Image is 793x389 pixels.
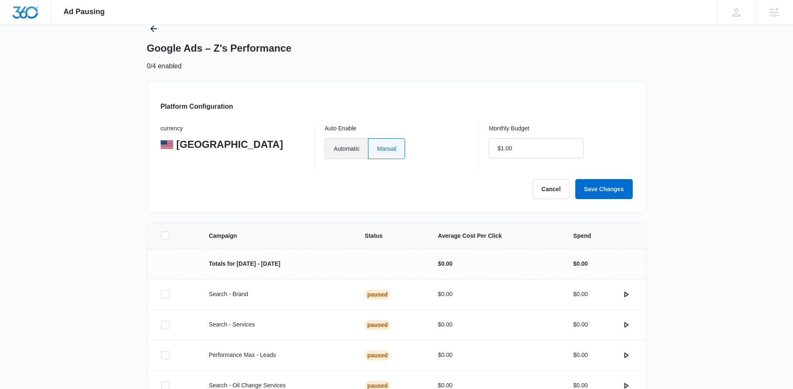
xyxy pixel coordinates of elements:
[573,259,588,268] p: $0.00
[325,138,368,159] label: Automatic
[161,140,173,149] img: United States
[489,125,632,132] p: Monthly Budget
[365,232,418,240] span: Status
[573,232,632,240] span: Spend
[438,259,553,268] p: $0.00
[368,138,405,159] label: Manual
[619,318,633,332] button: actions.activate
[619,349,633,362] button: actions.activate
[438,290,553,299] p: $0.00
[619,288,633,301] button: actions.activate
[209,232,345,240] span: Campaign
[365,320,390,330] div: Paused
[533,179,569,199] button: Cancel
[575,179,633,199] button: Save Changes
[438,320,553,329] p: $0.00
[209,290,345,299] p: Search - Brand
[209,351,345,359] p: Performance Max - Leads
[365,350,390,360] div: Paused
[176,138,283,151] p: [GEOGRAPHIC_DATA]
[573,320,588,329] p: $0.00
[64,7,105,16] span: Ad Pausing
[365,289,390,299] div: Paused
[573,351,588,359] p: $0.00
[325,125,468,132] p: Auto Enable
[573,290,588,299] p: $0.00
[209,320,345,329] p: Search - Services
[209,259,345,268] p: Totals for [DATE] - [DATE]
[438,351,553,359] p: $0.00
[147,42,292,55] h1: Google Ads – Z's Performance
[161,125,304,132] p: currency
[438,232,553,240] span: Average Cost Per Click
[147,22,160,35] button: Back
[161,102,233,112] h3: Platform Configuration
[489,138,584,158] input: $100.00
[147,61,182,71] p: 0/4 enabled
